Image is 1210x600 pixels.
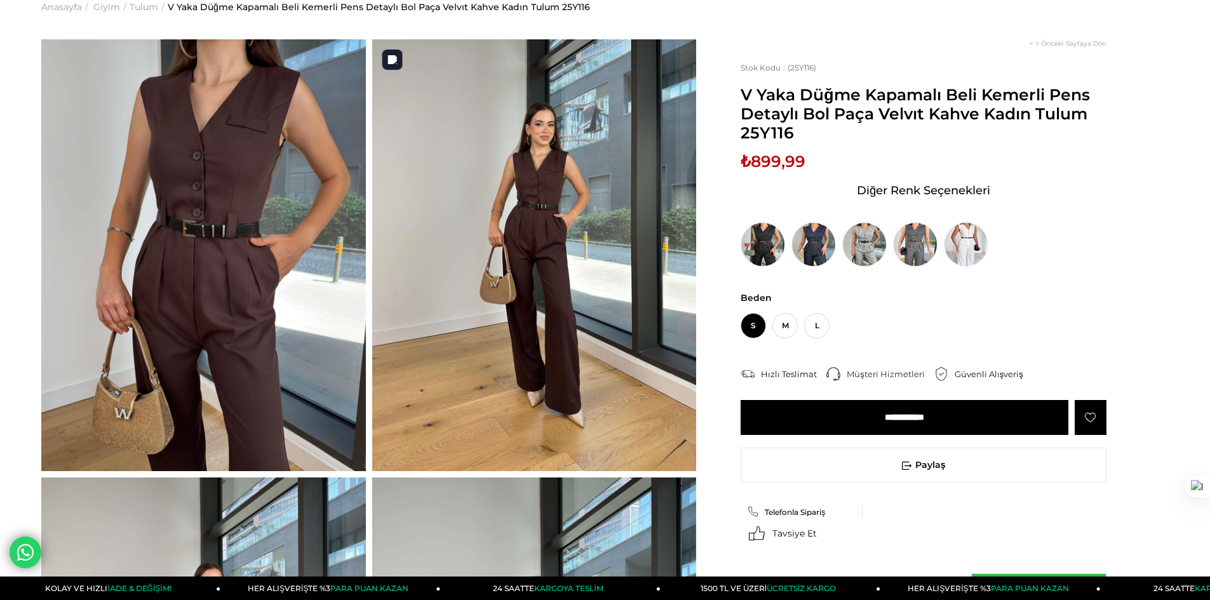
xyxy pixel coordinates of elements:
a: 1500 TL VE ÜZERİÜCRETSİZ KARGO [661,577,880,600]
a: 24 SAATTEKARGOYA TESLİM [441,577,661,600]
img: V Yaka Düğme Kapamalı Beli Kemerli Pens Detaylı Bol Paça Velvıt Ekru Kadın Tulum 25Y116 [944,222,988,267]
img: call-center.png [826,367,840,381]
span: L [804,313,830,338]
span: (25Y116) [741,63,816,72]
div: Güvenli Alışveriş [955,368,1033,380]
span: Paylaş [741,448,1106,482]
span: Tavsiye Et [772,528,817,539]
img: V Yaka Düğme Kapamalı Beli Kemerli Pens Detaylı Bol Paça Velvıt Lacivert Kadın Tulum 25Y116 [791,222,836,267]
div: Müşteri Hizmetleri [847,368,934,380]
a: < < Önceki Sayfaya Dön [1030,39,1106,48]
a: KOLAY VE HIZLIİADE & DEĞİŞİM! [1,577,220,600]
span: İADE & DEĞİŞİM! [107,583,171,593]
span: M [772,313,798,338]
span: S [741,313,766,338]
span: Stok Kodu [741,63,788,72]
a: Telefonla Sipariş [747,506,856,517]
span: PARA PUAN KAZAN [330,583,408,593]
span: Diğer Renk Seçenekleri [857,180,990,201]
img: shipping.png [741,367,755,381]
img: security.png [934,367,948,381]
img: Velvıt tulum 25Y116 [41,39,366,471]
span: ₺899,99 [741,152,805,171]
span: ÜCRETSİZ KARGO [767,583,836,593]
img: V Yaka Düğme Kapamalı Beli Kemerli Pens Detaylı Bol Paça Velvıt Antrasit Kadın Tulum 25Y116 [893,222,938,267]
a: HER ALIŞVERİŞTE %3PARA PUAN KAZAN [220,577,440,600]
a: HER ALIŞVERİŞTE %3PARA PUAN KAZAN [880,577,1100,600]
div: Hızlı Teslimat [761,368,826,380]
img: Velvıt tulum 25Y116 [372,39,697,471]
a: Whatsapp ile Sipariş Ver [971,573,1106,599]
span: PARA PUAN KAZAN [991,583,1069,593]
span: KARGOYA TESLİM [534,583,603,593]
a: Favorilere Ekle [1075,400,1106,435]
span: Telefonla Sipariş [765,507,825,517]
span: Beden [741,292,1106,303]
img: V Yaka Düğme Kapamalı Beli Kemerli Pens Detaylı Bol Paça Velvıt Gri Kadın Tulum 25Y116 [842,222,887,267]
img: V Yaka Düğme Kapamalı Beli Kemerli Pens Detaylı Bol Paça Velvıt Siyah Kadın Tulum 25Y116 [741,222,785,267]
span: V Yaka Düğme Kapamalı Beli Kemerli Pens Detaylı Bol Paça Velvıt Kahve Kadın Tulum 25Y116 [741,85,1106,142]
